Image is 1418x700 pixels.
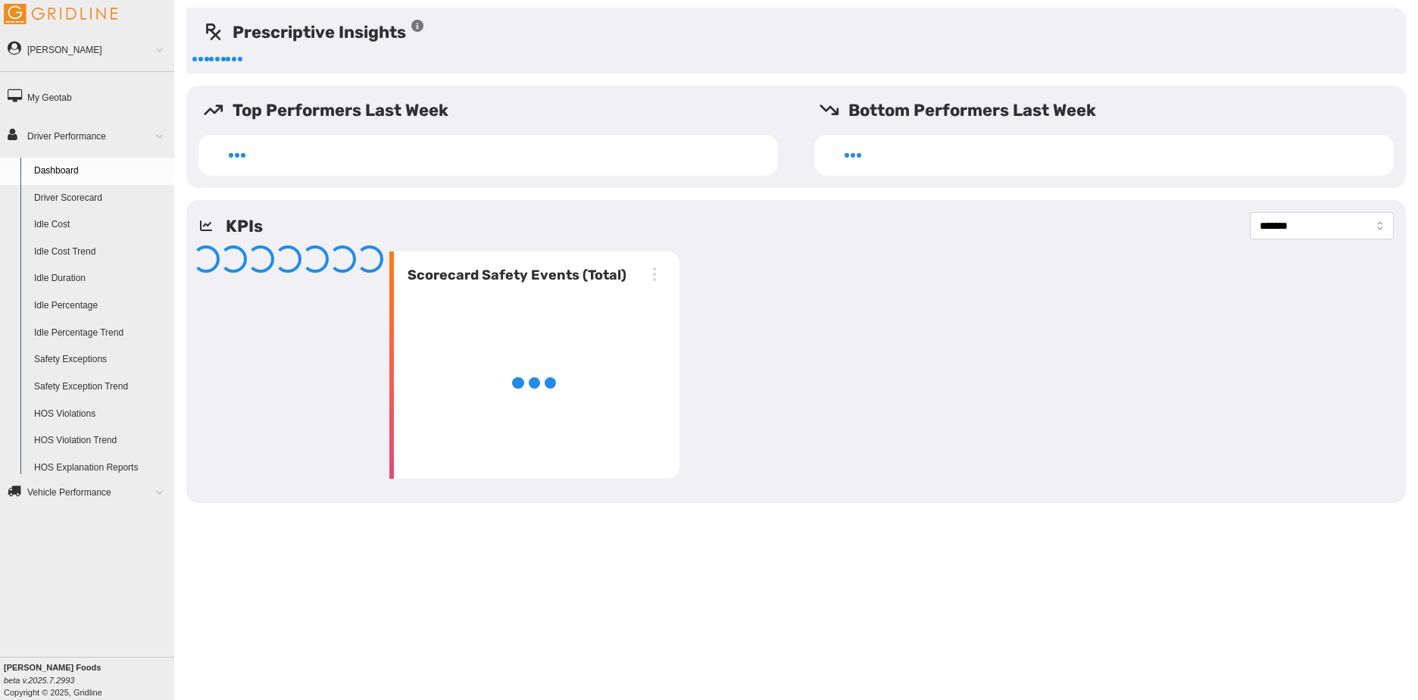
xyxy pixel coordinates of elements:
[4,663,101,672] b: [PERSON_NAME] Foods
[27,239,174,266] a: Idle Cost Trend
[27,401,174,428] a: HOS Violations
[401,265,626,286] h6: Scorecard Safety Events (Total)
[27,158,174,185] a: Dashboard
[27,185,174,212] a: Driver Scorecard
[203,98,790,123] h5: Top Performers Last Week
[27,320,174,347] a: Idle Percentage Trend
[203,20,425,45] h5: Prescriptive Insights
[27,373,174,401] a: Safety Exception Trend
[27,455,174,482] a: HOS Explanation Reports
[27,211,174,239] a: Idle Cost
[27,265,174,292] a: Idle Duration
[4,676,74,685] i: beta v.2025.7.2993
[226,214,263,239] h5: KPIs
[4,4,117,24] img: Gridline
[27,346,174,373] a: Safety Exceptions
[4,661,174,698] div: Copyright © 2025, Gridline
[27,292,174,320] a: Idle Percentage
[819,98,1406,123] h5: Bottom Performers Last Week
[27,427,174,455] a: HOS Violation Trend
